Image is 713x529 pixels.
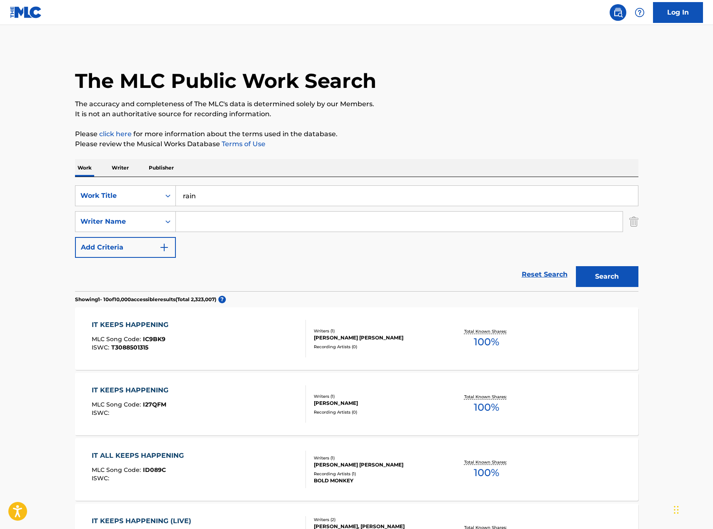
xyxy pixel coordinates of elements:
[80,191,155,201] div: Work Title
[75,159,94,177] p: Work
[75,129,638,139] p: Please for more information about the terms used in the database.
[75,68,376,93] h1: The MLC Public Work Search
[75,99,638,109] p: The accuracy and completeness of The MLC's data is determined solely by our Members.
[631,4,648,21] div: Help
[474,334,499,349] span: 100 %
[80,217,155,227] div: Writer Name
[314,399,440,407] div: [PERSON_NAME]
[159,242,169,252] img: 9d2ae6d4665cec9f34b9.svg
[635,7,645,17] img: help
[674,497,679,522] div: Drag
[610,4,626,21] a: Public Search
[143,335,165,343] span: IC9BK9
[75,237,176,258] button: Add Criteria
[464,394,509,400] p: Total Known Shares:
[92,385,173,395] div: IT KEEPS HAPPENING
[75,296,216,303] p: Showing 1 - 10 of 10,000 accessible results (Total 2,323,007 )
[671,489,713,529] iframe: Chat Widget
[92,466,143,474] span: MLC Song Code :
[10,6,42,18] img: MLC Logo
[92,335,143,343] span: MLC Song Code :
[146,159,176,177] p: Publisher
[92,344,111,351] span: ISWC :
[75,185,638,291] form: Search Form
[314,517,440,523] div: Writers ( 2 )
[92,401,143,408] span: MLC Song Code :
[99,130,132,138] a: click here
[314,328,440,334] div: Writers ( 1 )
[314,455,440,461] div: Writers ( 1 )
[518,265,572,284] a: Reset Search
[474,465,499,480] span: 100 %
[220,140,265,148] a: Terms of Use
[314,409,440,415] div: Recording Artists ( 0 )
[464,328,509,334] p: Total Known Shares:
[314,393,440,399] div: Writers ( 1 )
[92,320,173,330] div: IT KEEPS HAPPENING
[464,459,509,465] p: Total Known Shares:
[613,7,623,17] img: search
[75,139,638,149] p: Please review the Musical Works Database
[653,2,703,23] a: Log In
[629,211,638,232] img: Delete Criterion
[75,373,638,435] a: IT KEEPS HAPPENINGMLC Song Code:I27QFMISWC:Writers (1)[PERSON_NAME]Recording Artists (0)Total Kno...
[143,401,166,408] span: I27QFM
[314,344,440,350] div: Recording Artists ( 0 )
[111,344,148,351] span: T3088501315
[75,109,638,119] p: It is not an authoritative source for recording information.
[143,466,166,474] span: ID089C
[109,159,131,177] p: Writer
[75,438,638,501] a: IT ALL KEEPS HAPPENINGMLC Song Code:ID089CISWC:Writers (1)[PERSON_NAME] [PERSON_NAME]Recording Ar...
[75,307,638,370] a: IT KEEPS HAPPENINGMLC Song Code:IC9BK9ISWC:T3088501315Writers (1)[PERSON_NAME] [PERSON_NAME]Recor...
[576,266,638,287] button: Search
[218,296,226,303] span: ?
[314,334,440,342] div: [PERSON_NAME] [PERSON_NAME]
[474,400,499,415] span: 100 %
[314,461,440,469] div: [PERSON_NAME] [PERSON_NAME]
[92,474,111,482] span: ISWC :
[92,409,111,417] span: ISWC :
[92,516,195,526] div: IT KEEPS HAPPENING (LIVE)
[314,471,440,477] div: Recording Artists ( 1 )
[92,451,188,461] div: IT ALL KEEPS HAPPENING
[314,477,440,484] div: BOLD MONKEY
